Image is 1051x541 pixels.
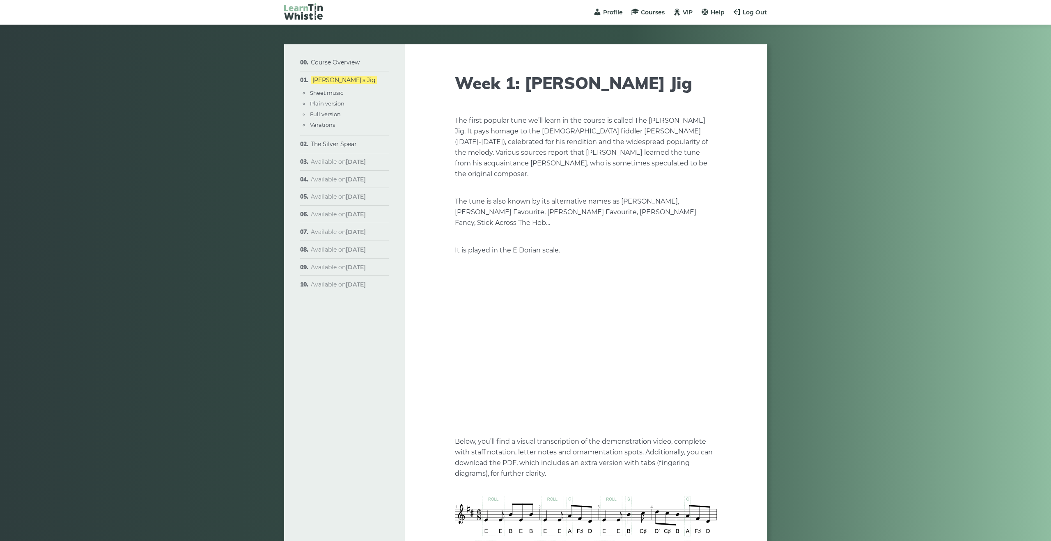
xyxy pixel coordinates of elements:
span: Courses [641,9,665,16]
span: Available on [311,176,366,183]
a: VIP [673,9,693,16]
a: Sheet music [310,89,343,96]
p: The tune is also known by its alternative names as [PERSON_NAME], [PERSON_NAME] Favourite, [PERSO... [455,196,717,228]
a: [PERSON_NAME]’s Jig [311,76,377,84]
a: Courses [631,9,665,16]
h1: Week 1: [PERSON_NAME] Jig [455,73,717,93]
a: Varations [310,121,335,128]
strong: [DATE] [346,193,366,200]
span: Available on [311,228,366,236]
strong: [DATE] [346,211,366,218]
span: Help [711,9,725,16]
span: Available on [311,158,366,165]
strong: [DATE] [346,228,366,236]
a: Help [701,9,725,16]
a: Plain version [310,100,344,107]
a: The Silver Spear [311,140,357,148]
strong: [DATE] [346,281,366,288]
strong: [DATE] [346,158,366,165]
span: Available on [311,281,366,288]
a: Profile [593,9,623,16]
strong: [DATE] [346,246,366,253]
span: Available on [311,264,366,271]
a: Full version [310,111,341,117]
p: The first popular tune we’ll learn in the course is called The [PERSON_NAME] Jig. It pays homage ... [455,115,717,179]
span: Available on [311,246,366,253]
strong: [DATE] [346,176,366,183]
p: It is played in the E Dorian scale. [455,245,717,256]
span: Log Out [743,9,767,16]
span: Available on [311,193,366,200]
a: Course Overview [311,59,360,66]
a: Log Out [733,9,767,16]
span: Available on [311,211,366,218]
p: Below, you’ll find a visual transcription of the demonstration video, complete with staff notatio... [455,436,717,479]
span: Profile [603,9,623,16]
img: LearnTinWhistle.com [284,3,323,20]
span: VIP [683,9,693,16]
strong: [DATE] [346,264,366,271]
